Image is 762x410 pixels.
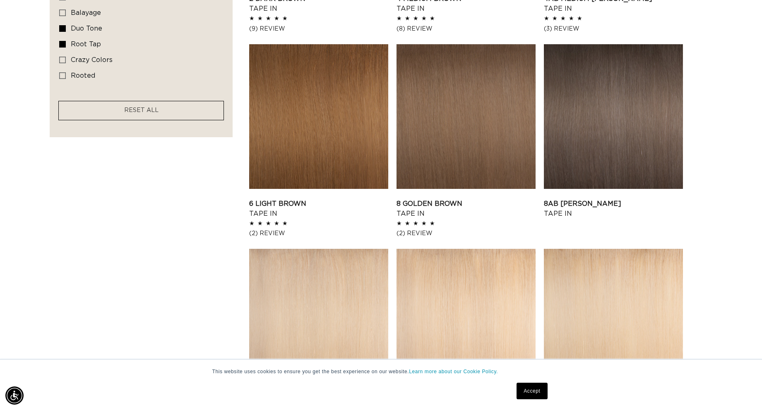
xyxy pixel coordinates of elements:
span: RESET ALL [124,107,159,113]
span: root tap [71,41,101,48]
span: rooted [71,72,95,79]
a: Learn more about our Cookie Policy. [409,369,498,374]
a: 6 Light Brown Tape In [249,199,388,219]
a: 8 Golden Brown Tape In [397,199,536,219]
a: Accept [517,383,547,399]
span: balayage [71,10,101,16]
a: 8AB [PERSON_NAME] Tape In [544,199,683,219]
iframe: Chat Widget [721,370,762,410]
span: crazy colors [71,57,113,63]
a: RESET ALL [124,105,159,116]
span: duo tone [71,25,102,32]
p: This website uses cookies to ensure you get the best experience on our website. [212,368,550,375]
div: Accessibility Menu [5,386,24,405]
